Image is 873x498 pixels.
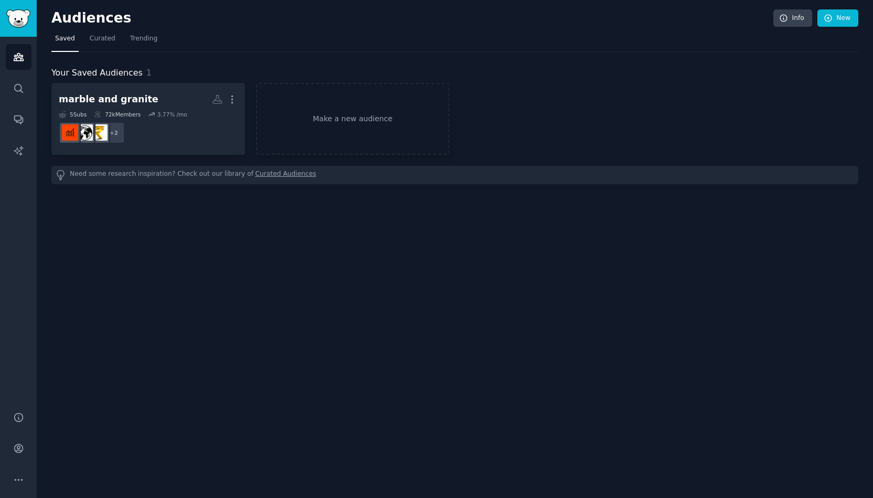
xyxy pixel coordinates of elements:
div: 72k Members [94,111,141,118]
div: 3.77 % /mo [157,111,187,118]
a: Trending [126,30,161,52]
a: Make a new audience [256,83,450,155]
h2: Audiences [51,10,773,27]
a: marble and granite5Subs72kMembers3.77% /mo+2IndiaBusinessIndianExportersexportersindia [51,83,245,155]
a: New [817,9,858,27]
div: 5 Sub s [59,111,87,118]
span: Curated [90,34,115,44]
span: Your Saved Audiences [51,67,143,80]
div: + 2 [103,122,125,144]
img: IndiaBusiness [91,124,108,141]
a: Saved [51,30,79,52]
a: Info [773,9,812,27]
img: IndianExporters [77,124,93,141]
span: Trending [130,34,157,44]
img: exportersindia [62,124,78,141]
div: marble and granite [59,93,158,106]
a: Curated Audiences [255,169,316,181]
img: GummySearch logo [6,9,30,28]
span: 1 [146,68,152,78]
a: Curated [86,30,119,52]
span: Saved [55,34,75,44]
div: Need some research inspiration? Check out our library of [51,166,858,184]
